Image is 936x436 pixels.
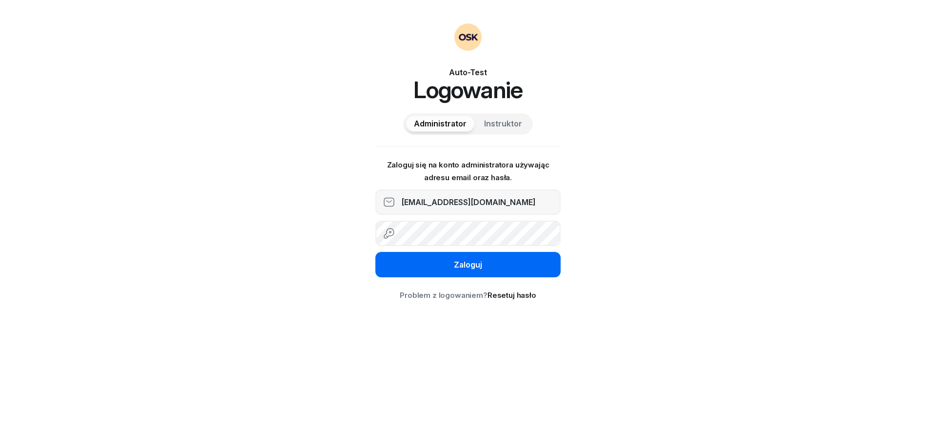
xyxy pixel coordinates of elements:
span: Administrator [414,118,467,130]
div: Problem z logowaniem? [375,289,561,302]
p: Zaloguj się na konto administratora używając adresu email oraz hasła. [375,159,561,184]
div: Auto-Test [375,66,561,78]
a: Resetuj hasło [487,291,536,300]
h1: Logowanie [375,78,561,102]
span: Instruktor [484,118,522,130]
button: Instruktor [476,116,530,132]
button: Zaloguj [375,252,561,277]
img: OSKAdmin [454,23,482,51]
input: Adres email [375,189,561,215]
div: Zaloguj [454,259,482,271]
button: Administrator [406,116,474,132]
